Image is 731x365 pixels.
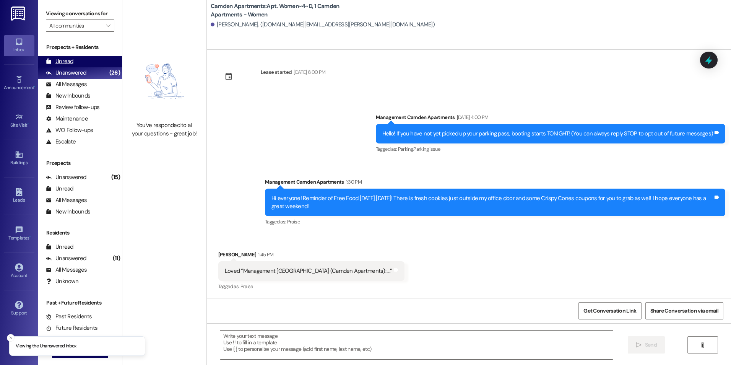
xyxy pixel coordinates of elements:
[46,277,78,285] div: Unknown
[240,283,253,290] span: Praise
[38,43,122,51] div: Prospects + Residents
[455,113,489,121] div: [DATE] 4:00 PM
[46,92,90,100] div: New Inbounds
[645,341,657,349] span: Send
[578,302,641,319] button: Get Conversation Link
[28,121,29,127] span: •
[46,243,73,251] div: Unread
[211,21,435,29] div: [PERSON_NAME]. ([DOMAIN_NAME][EMAIL_ADDRESS][PERSON_NAME][DOMAIN_NAME])
[583,307,636,315] span: Get Conversation Link
[46,185,73,193] div: Unread
[46,173,86,181] div: Unanswered
[413,146,440,152] span: Parking issue
[106,23,110,29] i: 
[271,194,713,211] div: Hi everyone! Reminder of Free Food [DATE] [DATE]! There is fresh cookies just outside my office d...
[700,342,705,348] i: 
[38,159,122,167] div: Prospects
[131,45,198,118] img: empty-state
[46,57,73,65] div: Unread
[344,178,362,186] div: 1:30 PM
[46,80,87,88] div: All Messages
[265,178,725,189] div: Management Camden Apartments
[131,121,198,138] div: You've responded to all your questions - great job!
[46,126,93,134] div: WO Follow-ups
[46,196,87,204] div: All Messages
[4,261,34,282] a: Account
[16,343,76,350] p: Viewing the Unanswered inbox
[650,307,718,315] span: Share Conversation via email
[46,324,97,332] div: Future Residents
[7,334,15,342] button: Close toast
[628,336,665,354] button: Send
[211,2,364,19] b: Camden Apartments: Apt. Women~4~D, 1 Camden Apartments - Women
[292,68,325,76] div: [DATE] 6:00 PM
[4,186,34,206] a: Leads
[38,229,122,237] div: Residents
[4,223,34,244] a: Templates •
[49,20,102,32] input: All communities
[398,146,414,152] span: Parking ,
[265,216,725,227] div: Tagged as:
[11,7,27,21] img: ResiDesk Logo
[46,103,99,111] div: Review follow-ups
[46,313,92,321] div: Past Residents
[46,69,86,77] div: Unanswered
[261,68,292,76] div: Lease started
[4,298,34,319] a: Support
[4,148,34,169] a: Buildings
[34,84,35,89] span: •
[111,253,122,264] div: (11)
[46,208,90,216] div: New Inbounds
[376,143,725,155] div: Tagged as:
[645,302,723,319] button: Share Conversation via email
[46,254,86,262] div: Unanswered
[107,67,122,79] div: (26)
[4,35,34,56] a: Inbox
[218,281,404,292] div: Tagged as:
[225,267,392,275] div: Loved “Management [GEOGRAPHIC_DATA] (Camden Apartments): …”
[636,342,642,348] i: 
[38,299,122,307] div: Past + Future Residents
[29,234,31,240] span: •
[287,218,300,225] span: Praise
[46,266,87,274] div: All Messages
[256,251,273,259] div: 1:45 PM
[382,130,713,138] div: Hello! If you have not yet picked up your parking pass, booting starts TONIGHT! (You can always r...
[46,115,88,123] div: Maintenance
[46,8,114,20] label: Viewing conversations for
[218,251,404,261] div: [PERSON_NAME]
[4,111,34,131] a: Site Visit •
[109,171,122,183] div: (15)
[376,113,725,124] div: Management Camden Apartments
[46,138,76,146] div: Escalate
